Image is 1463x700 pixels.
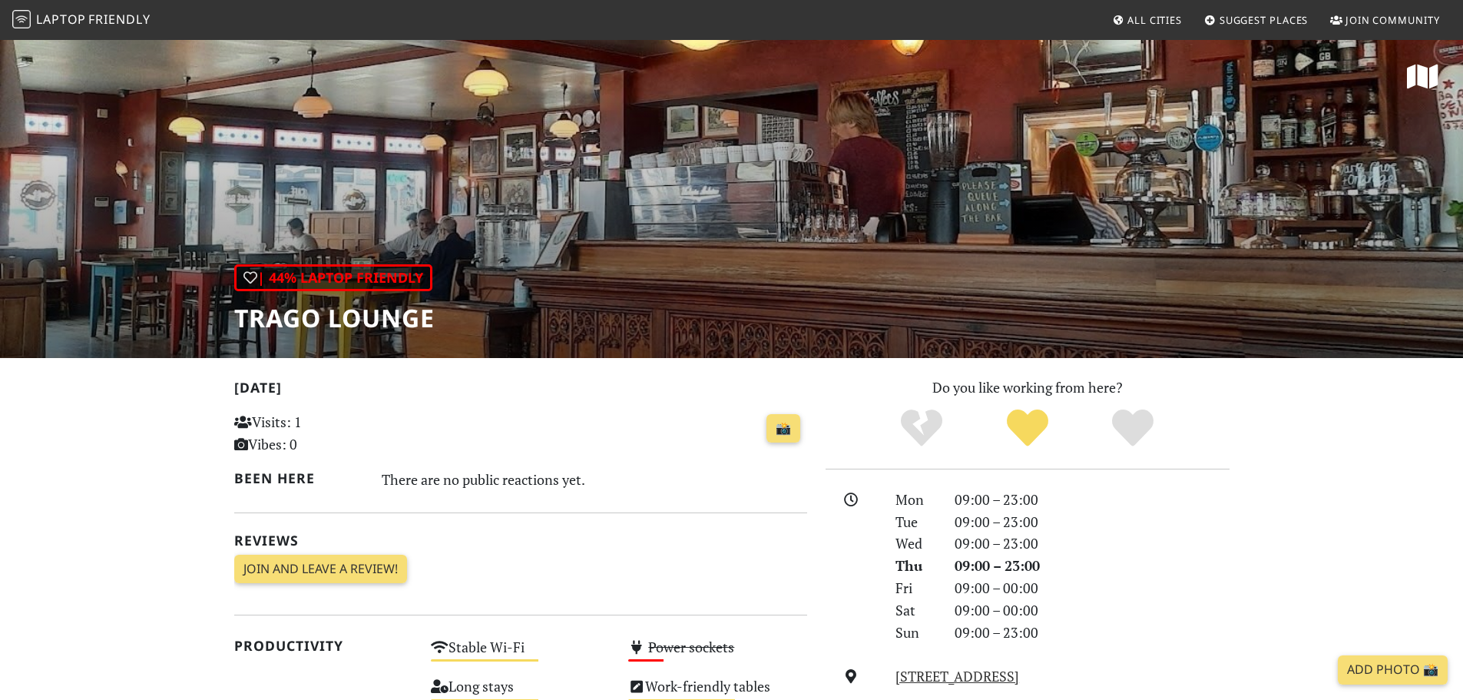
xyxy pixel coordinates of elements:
p: Do you like working from here? [826,377,1230,399]
p: Visits: 1 Vibes: 0 [234,411,413,456]
div: Tue [886,511,945,533]
div: Mon [886,489,945,511]
h2: [DATE] [234,380,807,402]
div: There are no public reactions yet. [382,467,807,492]
div: 09:00 – 23:00 [945,532,1239,555]
div: Definitely! [1080,407,1186,450]
span: Suggest Places [1220,13,1309,27]
span: Friendly [88,11,150,28]
a: Join Community [1324,6,1446,34]
img: LaptopFriendly [12,10,31,28]
div: Stable Wi-Fi [422,635,619,674]
span: All Cities [1127,13,1182,27]
div: 09:00 – 23:00 [945,555,1239,577]
div: Sat [886,599,945,622]
a: All Cities [1106,6,1188,34]
a: Suggest Places [1198,6,1315,34]
h1: Trago Lounge [234,304,435,333]
div: Thu [886,555,945,577]
a: 📸 [766,414,800,443]
a: Add Photo 📸 [1338,655,1448,685]
div: Sun [886,622,945,644]
div: 09:00 – 23:00 [945,489,1239,511]
a: [STREET_ADDRESS] [895,667,1019,685]
div: | 44% Laptop Friendly [234,264,432,291]
div: Wed [886,532,945,555]
h2: Been here [234,470,364,486]
div: 09:00 – 23:00 [945,622,1239,644]
div: Fri [886,577,945,599]
h2: Reviews [234,532,807,549]
div: 09:00 – 00:00 [945,577,1239,599]
h2: Productivity [234,638,413,654]
div: 09:00 – 00:00 [945,599,1239,622]
div: 09:00 – 23:00 [945,511,1239,533]
div: No [869,407,975,450]
a: Join and leave a review! [234,555,407,584]
span: Join Community [1345,13,1440,27]
span: Laptop [36,11,86,28]
s: Power sockets [648,638,734,656]
a: LaptopFriendly LaptopFriendly [12,7,151,34]
div: Yes [975,407,1081,450]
